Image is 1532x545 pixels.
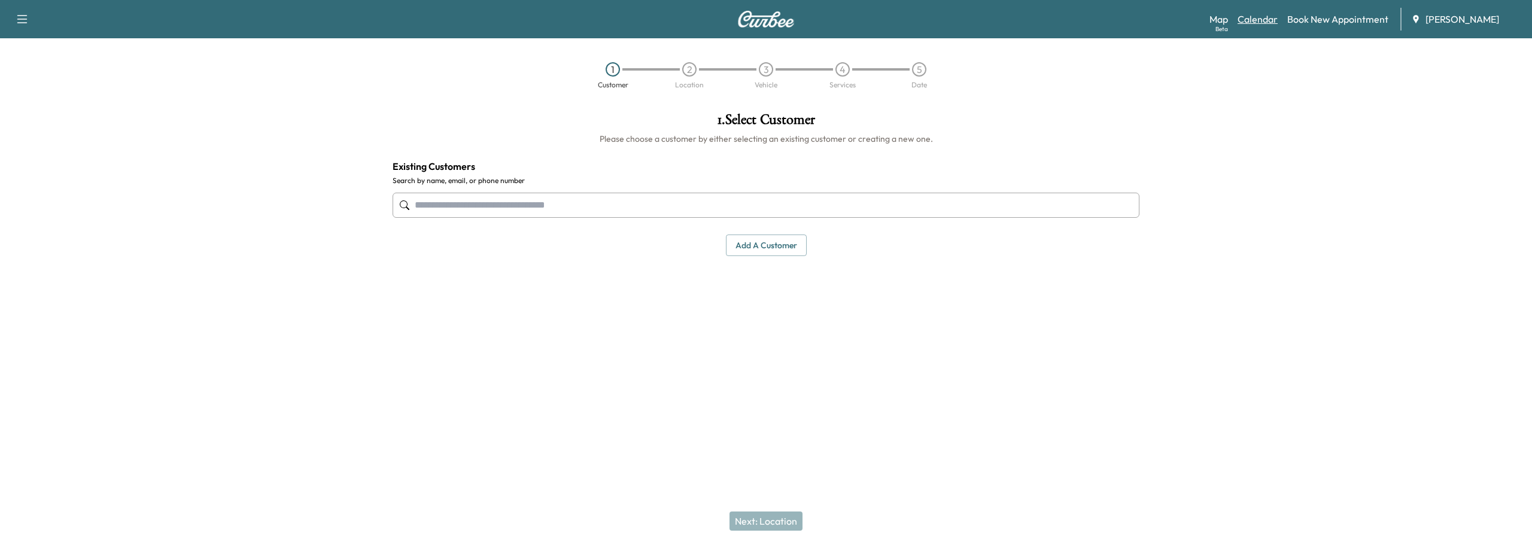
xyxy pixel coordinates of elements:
[1287,12,1388,26] a: Book New Appointment
[1238,12,1278,26] a: Calendar
[393,133,1139,145] h6: Please choose a customer by either selecting an existing customer or creating a new one.
[829,81,856,89] div: Services
[835,62,850,77] div: 4
[755,81,777,89] div: Vehicle
[598,81,628,89] div: Customer
[1215,25,1228,34] div: Beta
[911,81,927,89] div: Date
[682,62,697,77] div: 2
[726,235,807,257] button: Add a customer
[737,11,795,28] img: Curbee Logo
[759,62,773,77] div: 3
[393,112,1139,133] h1: 1 . Select Customer
[675,81,704,89] div: Location
[606,62,620,77] div: 1
[1209,12,1228,26] a: MapBeta
[393,176,1139,185] label: Search by name, email, or phone number
[393,159,1139,173] h4: Existing Customers
[1425,12,1499,26] span: [PERSON_NAME]
[912,62,926,77] div: 5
